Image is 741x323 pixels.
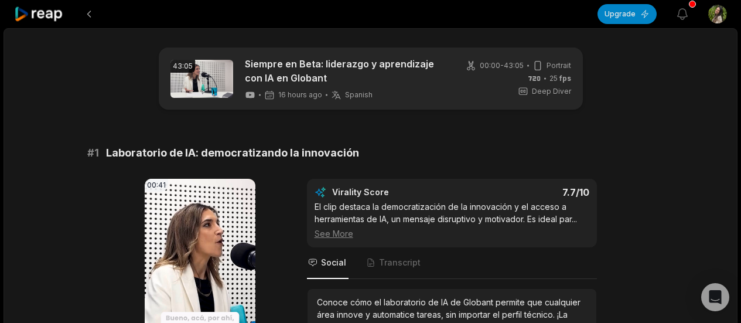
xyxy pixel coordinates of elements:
div: El clip destaca la democratización de la innovación y el acceso a herramientas de IA, un mensaje ... [315,200,589,240]
span: Spanish [345,90,373,100]
span: Deep Diver [532,86,571,97]
div: 7.7 /10 [463,186,589,198]
div: See More [315,227,589,240]
nav: Tabs [307,247,597,279]
a: Siempre en Beta: liderazgo y aprendizaje con IA en Globant [245,57,447,85]
div: Virality Score [332,186,458,198]
button: Upgrade [597,4,657,24]
span: Laboratorio de IA: democratizando la innovación [106,145,359,161]
span: 00:00 - 43:05 [480,60,524,71]
div: Open Intercom Messenger [701,283,729,311]
span: 25 [549,73,571,84]
span: Social [321,257,346,268]
span: # 1 [87,145,99,161]
span: Transcript [379,257,421,268]
span: 16 hours ago [278,90,322,100]
span: Portrait [547,60,571,71]
span: fps [559,74,571,83]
